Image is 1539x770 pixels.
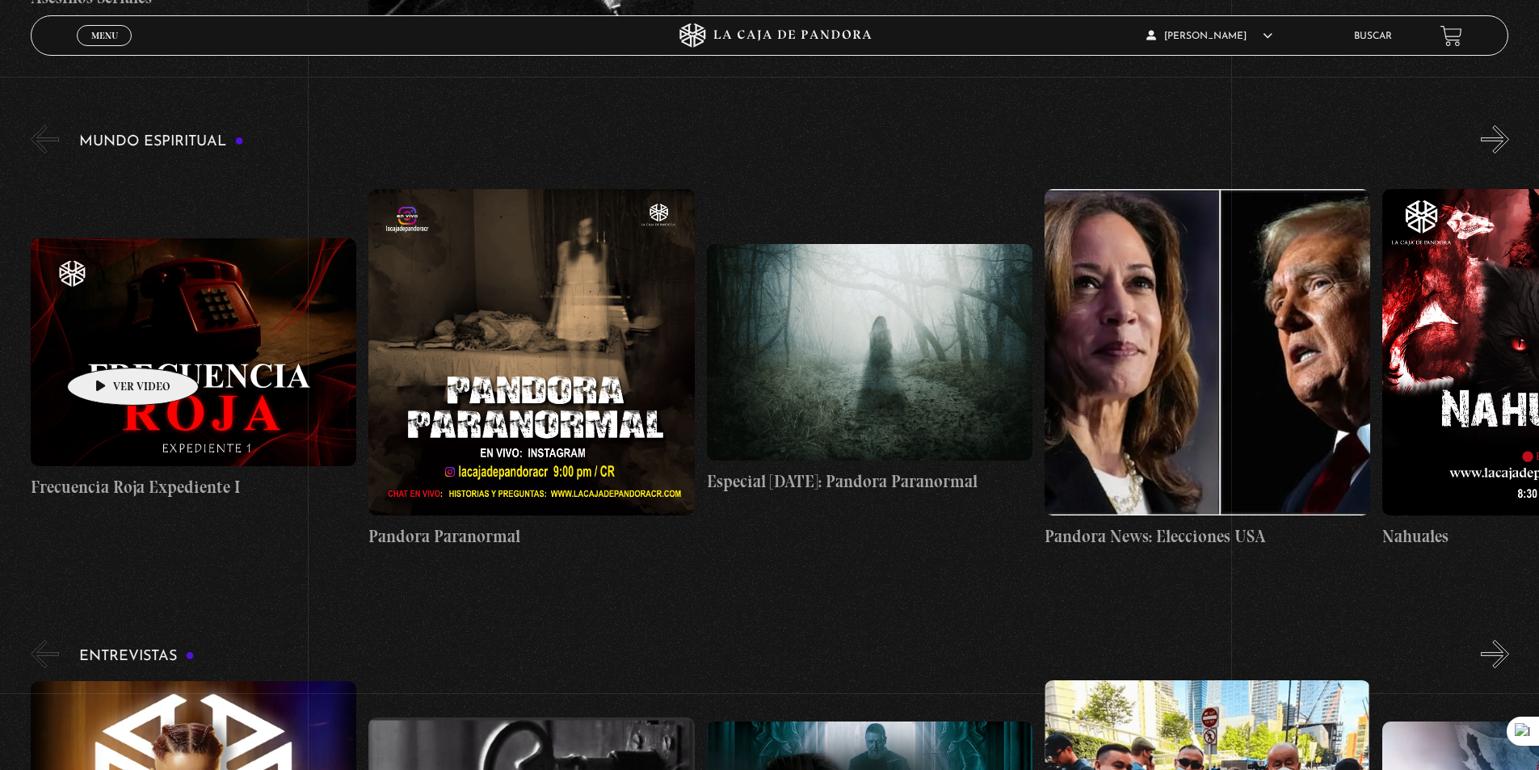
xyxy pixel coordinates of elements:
[1146,32,1272,41] span: [PERSON_NAME]
[368,166,694,572] a: Pandora Paranormal
[86,44,124,56] span: Cerrar
[1354,32,1392,41] a: Buscar
[1440,25,1462,47] a: View your shopping cart
[79,649,195,664] h3: Entrevistas
[79,134,244,149] h3: Mundo Espiritual
[707,166,1032,572] a: Especial [DATE]: Pandora Paranormal
[707,469,1032,494] h4: Especial [DATE]: Pandora Paranormal
[1481,640,1509,668] button: Next
[1045,524,1370,549] h4: Pandora News: Elecciones USA
[368,524,694,549] h4: Pandora Paranormal
[1481,125,1509,154] button: Next
[31,125,59,154] button: Previous
[31,474,356,500] h4: Frecuencia Roja Expediente I
[91,31,118,40] span: Menu
[31,166,356,572] a: Frecuencia Roja Expediente I
[31,640,59,668] button: Previous
[1045,166,1370,572] a: Pandora News: Elecciones USA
